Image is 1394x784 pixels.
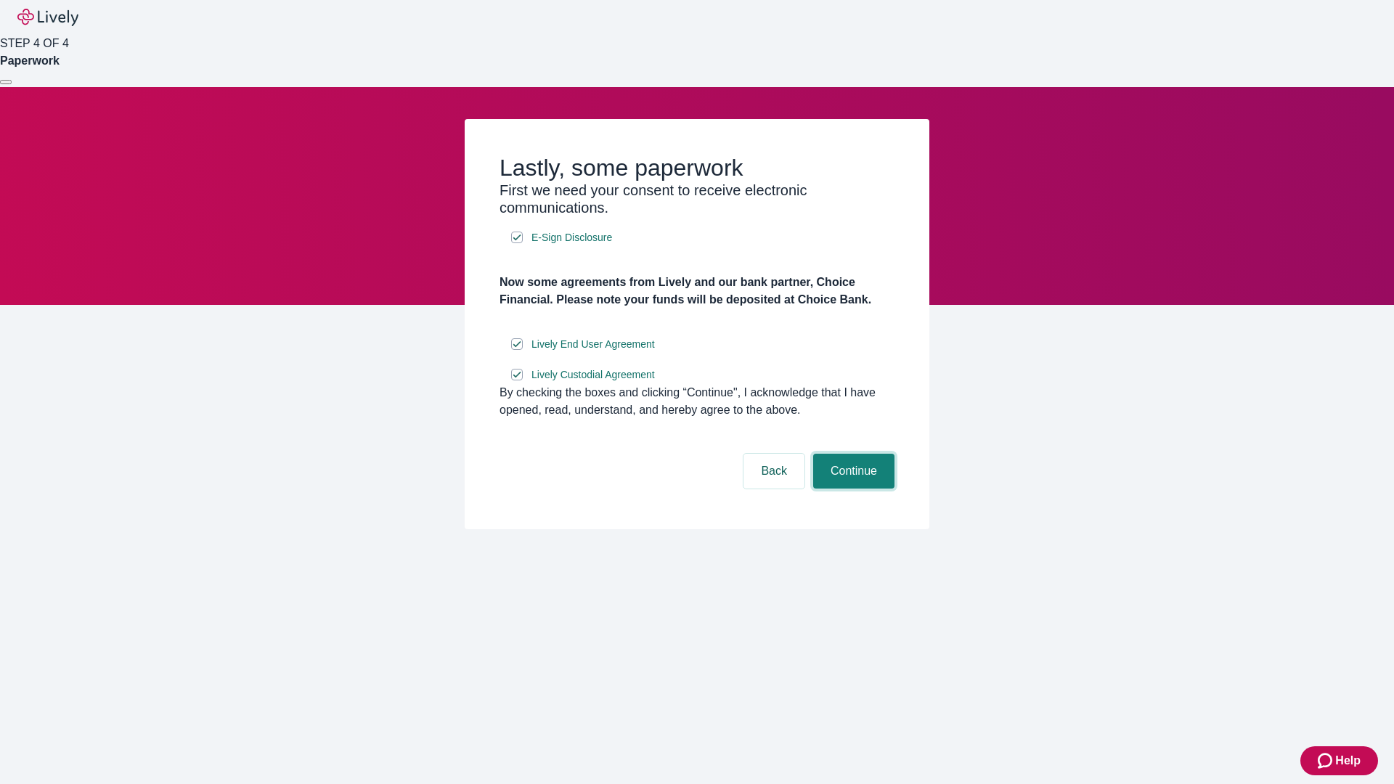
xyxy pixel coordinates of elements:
div: By checking the boxes and clicking “Continue", I acknowledge that I have opened, read, understand... [500,384,894,419]
a: e-sign disclosure document [529,366,658,384]
h3: First we need your consent to receive electronic communications. [500,181,894,216]
span: Lively End User Agreement [531,337,655,352]
a: e-sign disclosure document [529,335,658,354]
span: Help [1335,752,1361,769]
span: E-Sign Disclosure [531,230,612,245]
span: Lively Custodial Agreement [531,367,655,383]
h2: Lastly, some paperwork [500,154,894,181]
button: Back [743,454,804,489]
svg: Zendesk support icon [1318,752,1335,769]
img: Lively [17,9,78,26]
button: Zendesk support iconHelp [1300,746,1378,775]
h4: Now some agreements from Lively and our bank partner, Choice Financial. Please note your funds wi... [500,274,894,309]
a: e-sign disclosure document [529,229,615,247]
button: Continue [813,454,894,489]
